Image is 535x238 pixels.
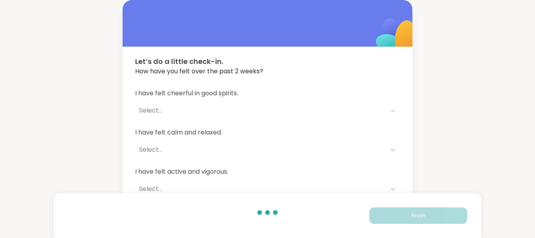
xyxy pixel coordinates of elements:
[135,89,400,98] span: I have felt cheerful in good spirits.
[412,212,425,219] span: Finish
[135,56,400,67] span: Let’s do a little check-in.
[135,67,400,76] span: How have you felt over the past 2 weeks?
[369,207,467,224] button: Finish
[135,167,400,176] span: I have felt active and vigorous.
[139,145,382,154] div: Select...
[139,184,382,194] div: Select...
[135,128,400,137] span: I have felt calm and relaxed.
[139,106,382,115] div: Select...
